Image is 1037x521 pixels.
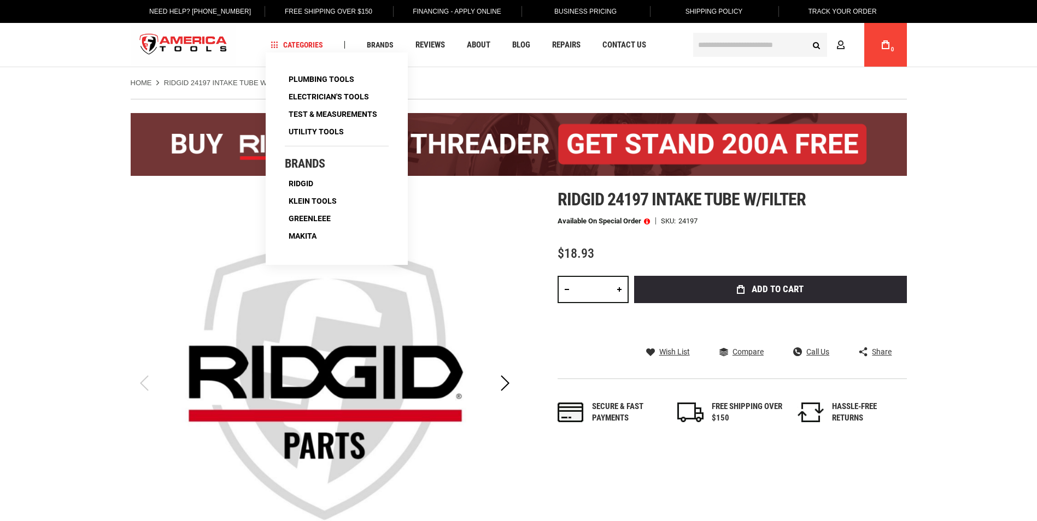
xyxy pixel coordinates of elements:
a: About [462,38,495,52]
a: Repairs [547,38,585,52]
span: Shipping Policy [686,8,743,15]
a: Electrician's Tools [285,89,373,104]
span: Reviews [415,41,445,49]
span: Utility Tools [289,128,344,135]
div: 24197 [678,217,698,224]
div: Secure & fast payments [592,401,663,424]
strong: RIDGID 24197 INTAKE TUBE W/FILTER [164,79,293,87]
img: America Tools [131,25,237,66]
a: Categories [266,38,328,52]
span: Ridgid 24197 intake tube w/filter [558,189,806,210]
img: BOGO: Buy the RIDGID® 1224 Threader (26092), get the 92467 200A Stand FREE! [131,113,907,176]
a: Compare [719,347,764,357]
span: Makita [289,232,317,240]
iframe: Secure express checkout frame [632,306,909,311]
span: Blog [512,41,530,49]
span: Klein Tools [289,197,337,205]
span: $18.93 [558,246,594,261]
a: Ridgid [285,176,317,191]
button: Add to Cart [634,276,907,303]
span: Add to Cart [752,285,804,294]
a: Greenleee [285,211,335,226]
span: Ridgid [289,180,313,187]
a: Plumbing Tools [285,72,358,87]
span: Call Us [806,348,829,356]
a: Wish List [646,347,690,357]
img: shipping [677,402,704,422]
a: 0 [875,23,896,67]
span: Electrician's Tools [289,93,369,100]
a: store logo [131,25,237,66]
a: Test & Measurements [285,106,381,122]
span: Share [872,348,892,356]
img: returns [798,402,824,422]
span: Plumbing Tools [289,75,354,83]
span: Test & Measurements [289,110,377,118]
a: Call Us [793,347,829,357]
a: Reviews [411,38,450,52]
span: About [467,41,490,49]
span: Wish List [659,348,690,356]
div: HASSLE-FREE RETURNS [832,401,903,424]
a: Utility Tools [285,124,348,139]
p: Available on Special Order [558,217,650,225]
span: Brands [367,41,394,49]
a: Brands [362,38,399,52]
span: Greenleee [289,215,331,222]
span: Repairs [552,41,581,49]
a: Klein Tools [285,193,341,209]
button: Search [806,34,827,55]
span: Categories [271,41,323,49]
a: Home [131,78,152,88]
img: payments [558,402,584,422]
strong: SKU [661,217,678,224]
div: FREE SHIPPING OVER $150 [712,401,783,424]
span: Contact Us [602,41,646,49]
a: Contact Us [597,38,651,52]
a: Makita [285,228,320,244]
span: 0 [891,46,894,52]
a: Blog [507,38,535,52]
span: Compare [733,348,764,356]
h4: Brands [285,157,389,170]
